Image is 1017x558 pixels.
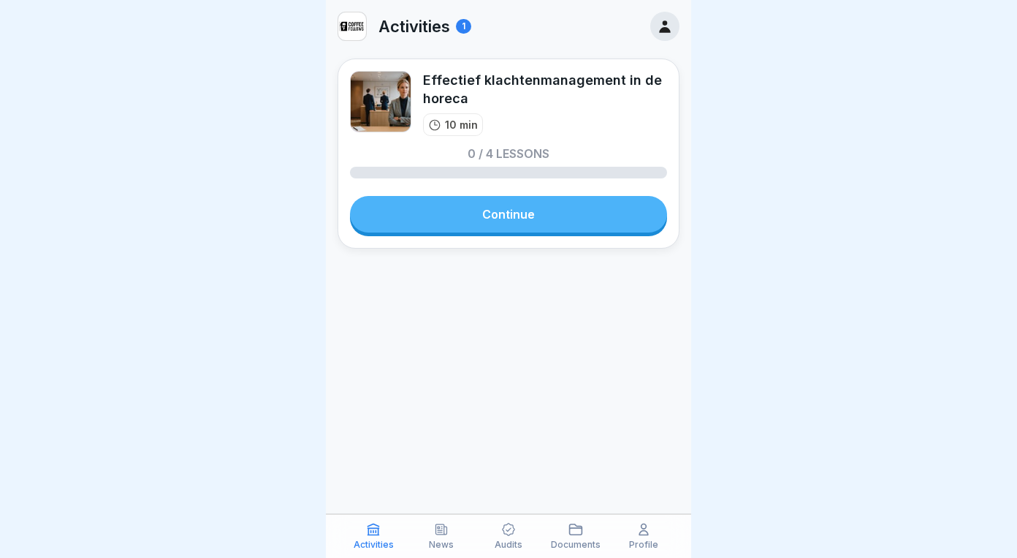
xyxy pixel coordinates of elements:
p: Documents [551,540,601,550]
a: Continue [350,196,667,233]
img: wozvs6mymkm2j3gvg5com6wo.png [350,71,411,132]
p: 0 / 4 lessons [468,148,549,159]
div: 1 [456,19,471,34]
img: qseofouj91z1f4yix4uzne48.png [338,12,366,40]
p: 10 min [445,117,478,132]
p: Audits [495,540,522,550]
div: Effectief klachtenmanagement in de horeca [423,71,667,108]
p: Profile [629,540,658,550]
p: News [429,540,454,550]
p: Activities [354,540,394,550]
p: Activities [378,17,450,36]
